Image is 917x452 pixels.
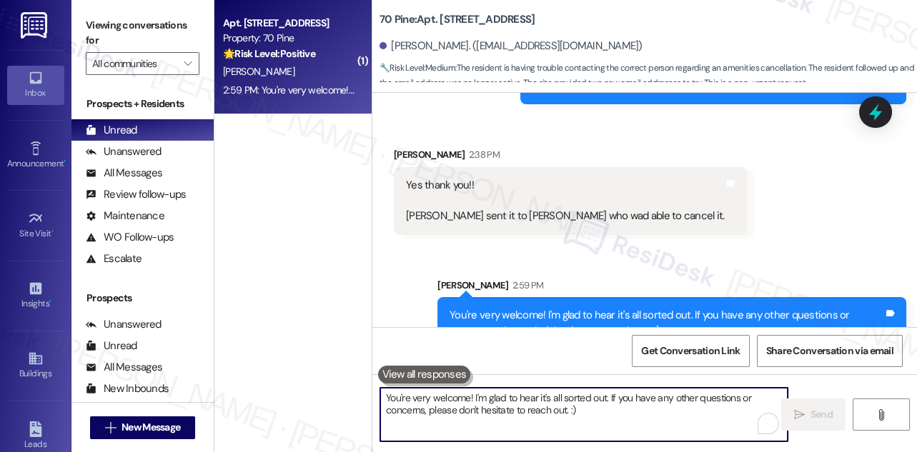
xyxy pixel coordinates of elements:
button: Share Conversation via email [757,335,903,367]
span: Share Conversation via email [766,343,893,358]
a: Site Visit • [7,206,64,245]
div: [PERSON_NAME] [394,147,747,167]
div: New Inbounds [86,381,169,396]
span: New Message [122,420,180,435]
textarea: To enrich screen reader interactions, please activate Accessibility in Grammarly extension settings [380,388,788,441]
label: Viewing conversations for [86,14,199,52]
div: Prospects + Residents [71,96,214,111]
div: 2:59 PM: You're very welcome! I'm glad to hear it's all sorted out. If you have any other questio... [223,84,818,96]
img: ResiDesk Logo [21,12,50,39]
i:  [876,409,886,421]
a: Insights • [7,276,64,315]
i:  [794,409,805,421]
div: Escalate [86,251,142,266]
div: Review follow-ups [86,187,186,202]
b: 70 Pine: Apt. [STREET_ADDRESS] [380,12,535,27]
div: 2:59 PM [509,278,543,293]
span: • [64,156,66,166]
div: Maintenance [86,209,164,224]
div: [PERSON_NAME]. ([EMAIL_ADDRESS][DOMAIN_NAME]) [380,39,643,54]
div: Unread [86,123,137,138]
span: Get Conversation Link [641,343,740,358]
span: • [49,296,51,306]
div: Unread [86,338,137,353]
strong: 🌟 Risk Level: Positive [223,47,315,60]
div: Yes thank you!! [PERSON_NAME] sent it to [PERSON_NAME] who wad able to cancel it. [406,178,724,224]
div: All Messages [86,360,162,375]
a: Inbox [7,66,64,104]
div: Prospects [71,291,214,306]
div: 2:38 PM [465,147,500,162]
div: Unanswered [86,317,162,332]
input: All communities [92,52,177,75]
i:  [105,422,116,433]
div: WO Follow-ups [86,230,174,245]
span: Send [811,407,833,422]
div: Apt. [STREET_ADDRESS] [223,16,355,31]
span: [PERSON_NAME] [223,65,294,78]
span: • [51,226,54,236]
i:  [184,58,192,69]
div: Unanswered [86,144,162,159]
div: All Messages [86,166,162,181]
button: New Message [90,416,196,439]
a: Buildings [7,346,64,385]
strong: 🔧 Risk Level: Medium [380,62,455,74]
span: : The resident is having trouble contacting the correct person regarding an amenities cancellatio... [380,61,917,91]
div: You're very welcome! I'm glad to hear it's all sorted out. If you have any other questions or con... [450,308,883,338]
button: Send [781,398,846,431]
div: Property: 70 Pine [223,31,355,46]
button: Get Conversation Link [632,335,749,367]
div: [PERSON_NAME] [437,278,906,298]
